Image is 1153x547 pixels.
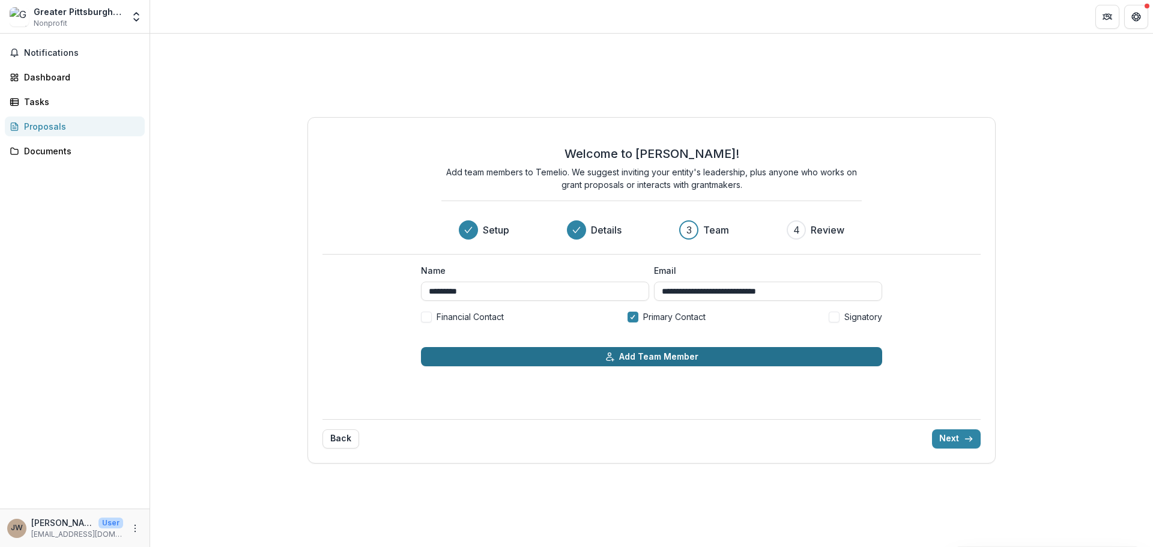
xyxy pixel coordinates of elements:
[793,223,800,237] div: 4
[591,223,622,237] h3: Details
[654,264,875,277] label: Email
[5,43,145,62] button: Notifications
[441,166,862,191] p: Add team members to Temelio. We suggest inviting your entity's leadership, plus anyone who works ...
[932,429,981,449] button: Next
[1095,5,1119,29] button: Partners
[483,223,509,237] h3: Setup
[703,223,729,237] h3: Team
[128,5,145,29] button: Open entity switcher
[5,67,145,87] a: Dashboard
[11,524,23,532] div: John Watt
[24,120,135,133] div: Proposals
[844,310,882,323] span: Signatory
[31,516,94,529] p: [PERSON_NAME]
[421,347,882,366] button: Add Team Member
[5,92,145,112] a: Tasks
[643,310,706,323] span: Primary Contact
[1124,5,1148,29] button: Get Help
[24,71,135,83] div: Dashboard
[31,529,123,540] p: [EMAIL_ADDRESS][DOMAIN_NAME]
[564,147,739,161] h2: Welcome to [PERSON_NAME]!
[421,264,642,277] label: Name
[34,5,123,18] div: Greater Pittsburgh Arts Council
[811,223,844,237] h3: Review
[24,48,140,58] span: Notifications
[686,223,692,237] div: 3
[128,521,142,536] button: More
[5,141,145,161] a: Documents
[10,7,29,26] img: Greater Pittsburgh Arts Council
[322,429,359,449] button: Back
[459,220,844,240] div: Progress
[98,518,123,528] p: User
[24,95,135,108] div: Tasks
[24,145,135,157] div: Documents
[34,18,67,29] span: Nonprofit
[437,310,504,323] span: Financial Contact
[5,116,145,136] a: Proposals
